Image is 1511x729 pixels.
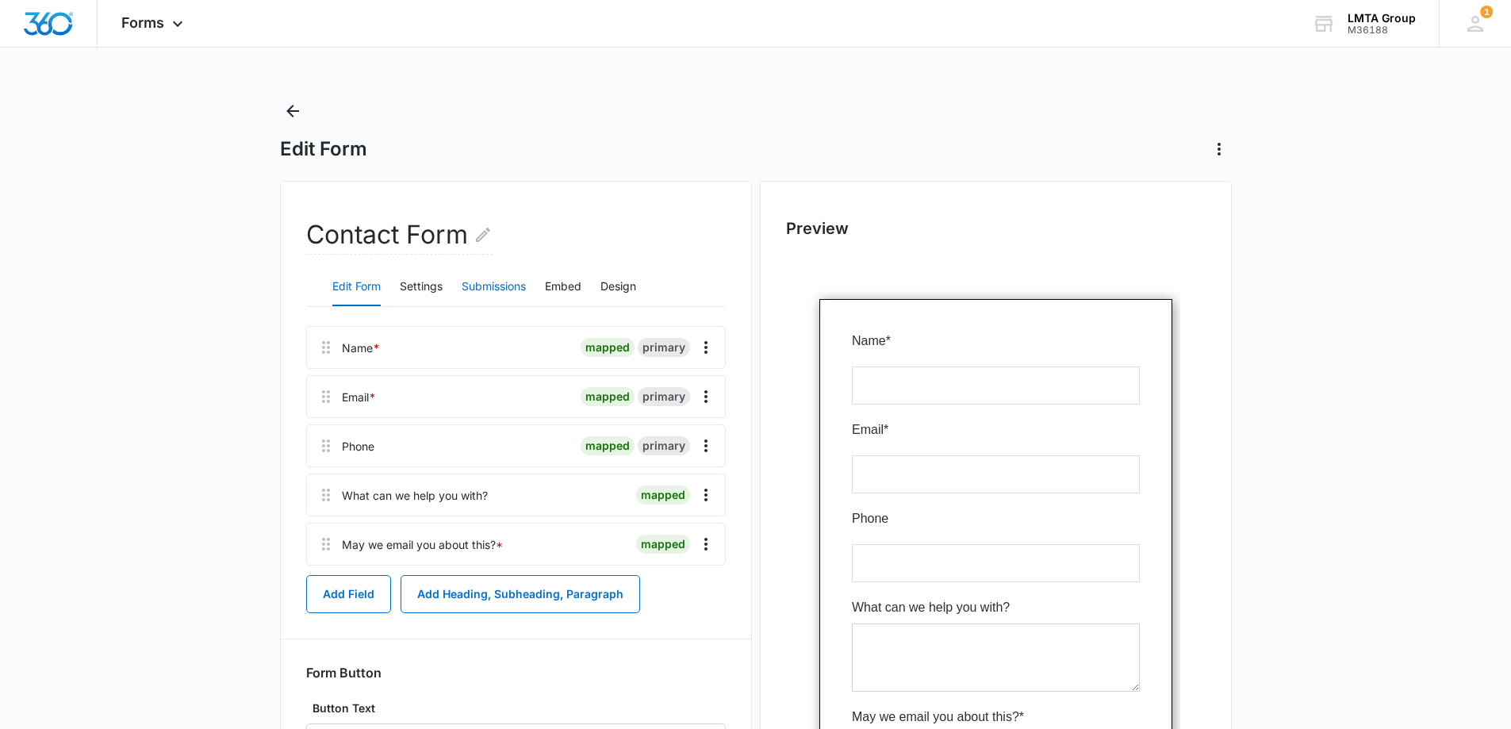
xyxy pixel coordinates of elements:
button: Edit Form [332,268,381,306]
button: Add Field [306,575,391,613]
button: Embed [545,268,581,306]
div: primary [638,338,690,357]
span: 1 [1480,6,1493,18]
span: What can we help you with? [40,309,198,323]
button: Settings [400,268,443,306]
div: account name [1348,12,1416,25]
span: Name [40,43,75,56]
button: Design [600,268,636,306]
div: Phone [342,438,374,455]
span: Phone [40,221,77,234]
button: Overflow Menu [693,433,719,459]
button: Overflow Menu [693,531,719,557]
span: Submit [165,529,205,543]
div: mapped [581,387,635,406]
h2: Contact Form [306,216,493,255]
div: Email [342,389,376,405]
button: Back [280,98,305,124]
div: primary [638,436,690,455]
label: Button Text [306,700,726,717]
small: You agree to receive future emails and understand you may opt-out at any time [40,475,328,505]
button: Submit [40,518,328,554]
div: mapped [636,485,690,505]
button: Edit Form Name [474,216,493,254]
div: primary [638,387,690,406]
div: mapped [581,436,635,455]
h2: Preview [786,217,1206,240]
div: notifications count [1480,6,1493,18]
span: May we email you about this? [40,419,208,432]
button: Add Heading, Subheading, Paragraph [401,575,640,613]
div: mapped [636,535,690,554]
div: Name [342,340,380,356]
span: Forms [121,14,164,31]
h3: Form Button [306,665,382,681]
button: Submissions [462,268,526,306]
span: Email [40,132,72,145]
button: Actions [1206,136,1232,162]
button: Overflow Menu [693,384,719,409]
div: May we email you about this? [342,536,503,553]
div: mapped [581,338,635,357]
button: Overflow Menu [693,482,719,508]
button: Overflow Menu [693,335,719,360]
h1: Edit Form [280,137,367,161]
div: account id [1348,25,1416,36]
div: What can we help you with? [342,487,488,504]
